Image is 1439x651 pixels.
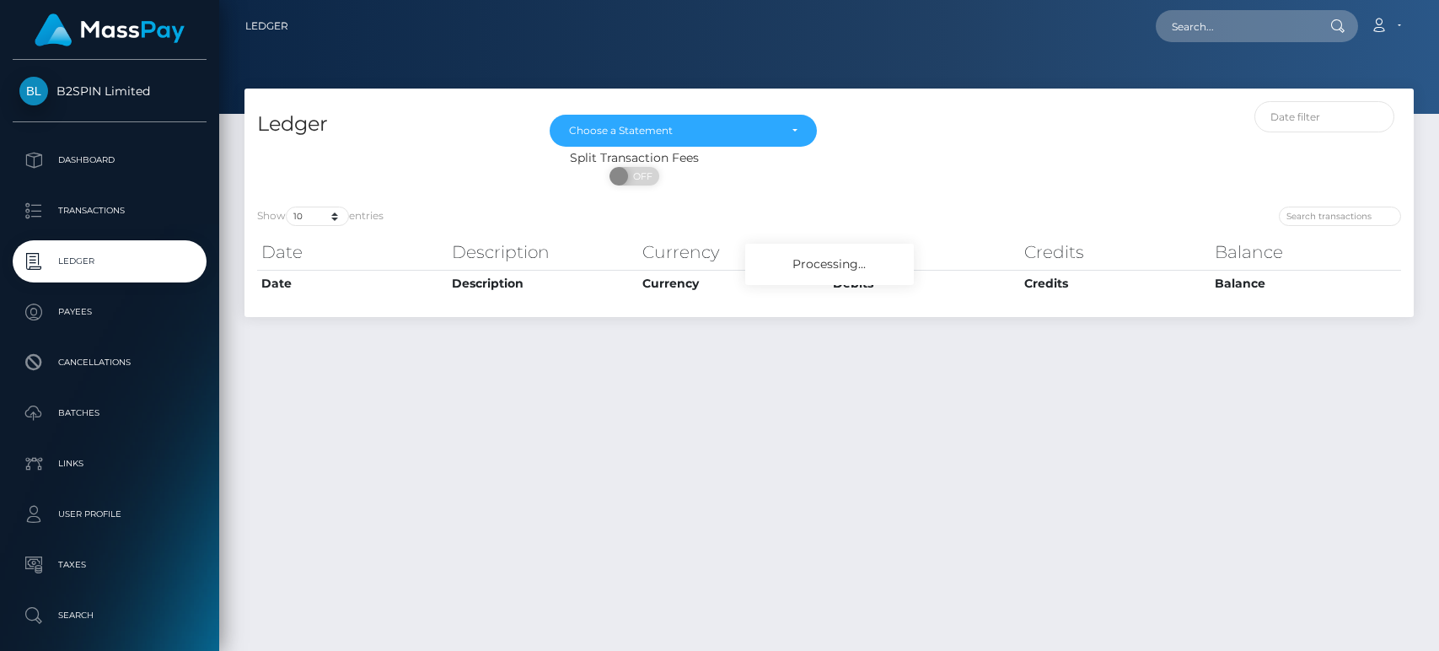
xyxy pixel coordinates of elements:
a: Transactions [13,190,207,232]
th: Date [257,235,448,269]
th: Date [257,270,448,297]
span: OFF [619,167,661,186]
p: Batches [19,401,200,426]
p: Links [19,451,200,476]
a: Payees [13,291,207,333]
th: Debits [829,235,1019,269]
input: Search transactions [1279,207,1401,226]
p: Payees [19,299,200,325]
div: Split Transaction Fees [244,149,1024,167]
a: Taxes [13,544,207,586]
th: Balance [1211,270,1401,297]
a: Ledger [13,240,207,282]
th: Credits [1020,270,1211,297]
span: B2SPIN Limited [13,83,207,99]
a: Dashboard [13,139,207,181]
p: User Profile [19,502,200,527]
div: Processing... [745,244,914,285]
a: Links [13,443,207,485]
p: Cancellations [19,350,200,375]
h4: Ledger [257,110,524,139]
p: Taxes [19,552,200,578]
a: Search [13,595,207,637]
p: Dashboard [19,148,200,173]
th: Description [448,270,638,297]
th: Balance [1211,235,1401,269]
img: MassPay Logo [35,13,185,46]
input: Date filter [1254,101,1394,132]
th: Debits [829,270,1019,297]
p: Transactions [19,198,200,223]
label: Show entries [257,207,384,226]
img: B2SPIN Limited [19,77,48,105]
th: Currency [638,235,829,269]
a: Batches [13,392,207,434]
a: User Profile [13,493,207,535]
th: Credits [1020,235,1211,269]
p: Ledger [19,249,200,274]
input: Search... [1156,10,1314,42]
a: Ledger [245,8,288,44]
button: Choose a Statement [550,115,817,147]
th: Currency [638,270,829,297]
div: Choose a Statement [569,124,778,137]
p: Search [19,603,200,628]
a: Cancellations [13,342,207,384]
select: Showentries [286,207,349,226]
th: Description [448,235,638,269]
